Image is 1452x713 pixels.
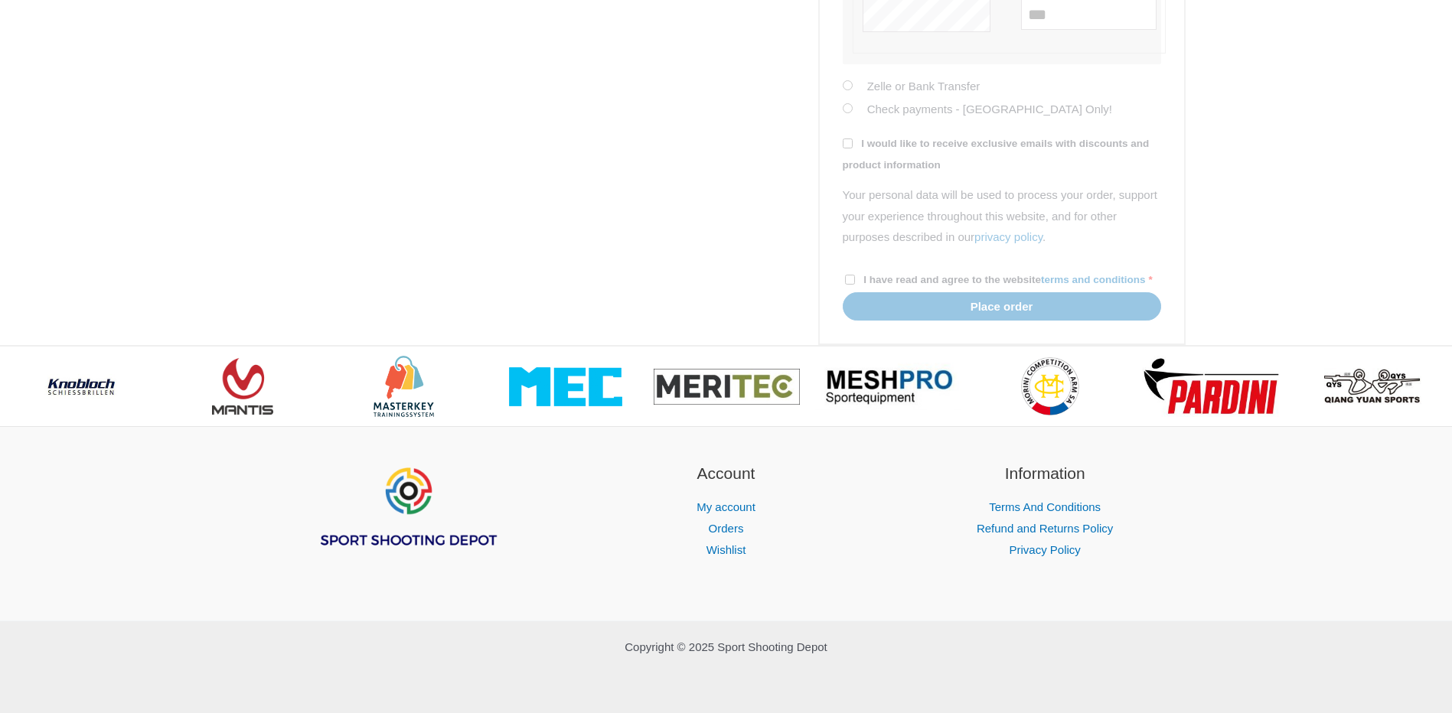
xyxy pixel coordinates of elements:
[586,461,866,561] aside: Footer Widget 2
[1009,543,1080,556] a: Privacy Policy
[267,636,1186,658] p: Copyright © 2025 Sport Shooting Depot
[709,522,744,535] a: Orders
[905,461,1186,486] h2: Information
[697,500,755,513] a: My account
[586,496,866,561] nav: Account
[977,522,1113,535] a: Refund and Returns Policy
[586,461,866,486] h2: Account
[905,496,1186,561] nav: Information
[905,461,1186,561] aside: Footer Widget 3
[989,500,1101,513] a: Terms And Conditions
[706,543,746,556] a: Wishlist
[267,461,548,585] aside: Footer Widget 1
